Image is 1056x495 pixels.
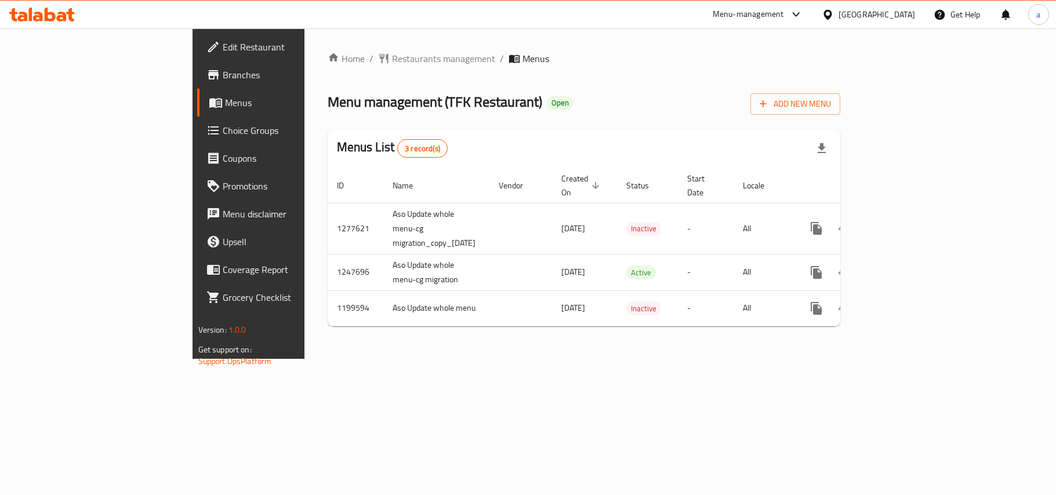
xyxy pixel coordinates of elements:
[808,134,836,162] div: Export file
[547,96,574,110] div: Open
[803,259,830,286] button: more
[839,8,915,21] div: [GEOGRAPHIC_DATA]
[397,139,448,158] div: Total records count
[197,89,369,117] a: Menus
[830,259,858,286] button: Change Status
[197,228,369,256] a: Upsell
[383,203,489,254] td: Aso Update whole menu-cg migration_copy_[DATE]
[337,179,359,192] span: ID
[626,222,661,235] span: Inactive
[678,290,734,326] td: -
[225,96,360,110] span: Menus
[561,264,585,279] span: [DATE]
[197,117,369,144] a: Choice Groups
[500,52,504,65] li: /
[626,302,661,315] span: Inactive
[713,8,784,21] div: Menu-management
[392,52,495,65] span: Restaurants management
[803,294,830,322] button: more
[803,214,830,242] button: more
[223,68,360,82] span: Branches
[223,207,360,221] span: Menu disclaimer
[223,179,360,193] span: Promotions
[760,97,831,111] span: Add New Menu
[197,33,369,61] a: Edit Restaurant
[337,139,448,158] h2: Menus List
[223,235,360,249] span: Upsell
[223,123,360,137] span: Choice Groups
[734,290,793,326] td: All
[223,290,360,304] span: Grocery Checklist
[393,179,428,192] span: Name
[197,283,369,311] a: Grocery Checklist
[383,290,489,326] td: Aso Update whole menu
[228,322,246,337] span: 1.0.0
[369,52,373,65] li: /
[398,143,447,154] span: 3 record(s)
[522,52,549,65] span: Menus
[743,179,779,192] span: Locale
[830,294,858,322] button: Change Status
[499,179,538,192] span: Vendor
[626,266,656,279] span: Active
[561,172,603,199] span: Created On
[197,61,369,89] a: Branches
[198,354,272,369] a: Support.OpsPlatform
[328,168,923,326] table: enhanced table
[198,342,252,357] span: Get support on:
[198,322,227,337] span: Version:
[328,89,542,115] span: Menu management ( TFK Restaurant )
[626,179,664,192] span: Status
[197,256,369,283] a: Coverage Report
[561,221,585,236] span: [DATE]
[197,172,369,200] a: Promotions
[378,52,495,65] a: Restaurants management
[561,300,585,315] span: [DATE]
[1036,8,1040,21] span: a
[830,214,858,242] button: Change Status
[223,263,360,276] span: Coverage Report
[547,98,574,108] span: Open
[734,203,793,254] td: All
[197,200,369,228] a: Menu disclaimer
[383,254,489,290] td: Aso Update whole menu-cg migration
[223,40,360,54] span: Edit Restaurant
[197,144,369,172] a: Coupons
[687,172,720,199] span: Start Date
[750,93,840,115] button: Add New Menu
[328,52,841,65] nav: breadcrumb
[678,203,734,254] td: -
[734,254,793,290] td: All
[793,168,923,203] th: Actions
[223,151,360,165] span: Coupons
[678,254,734,290] td: -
